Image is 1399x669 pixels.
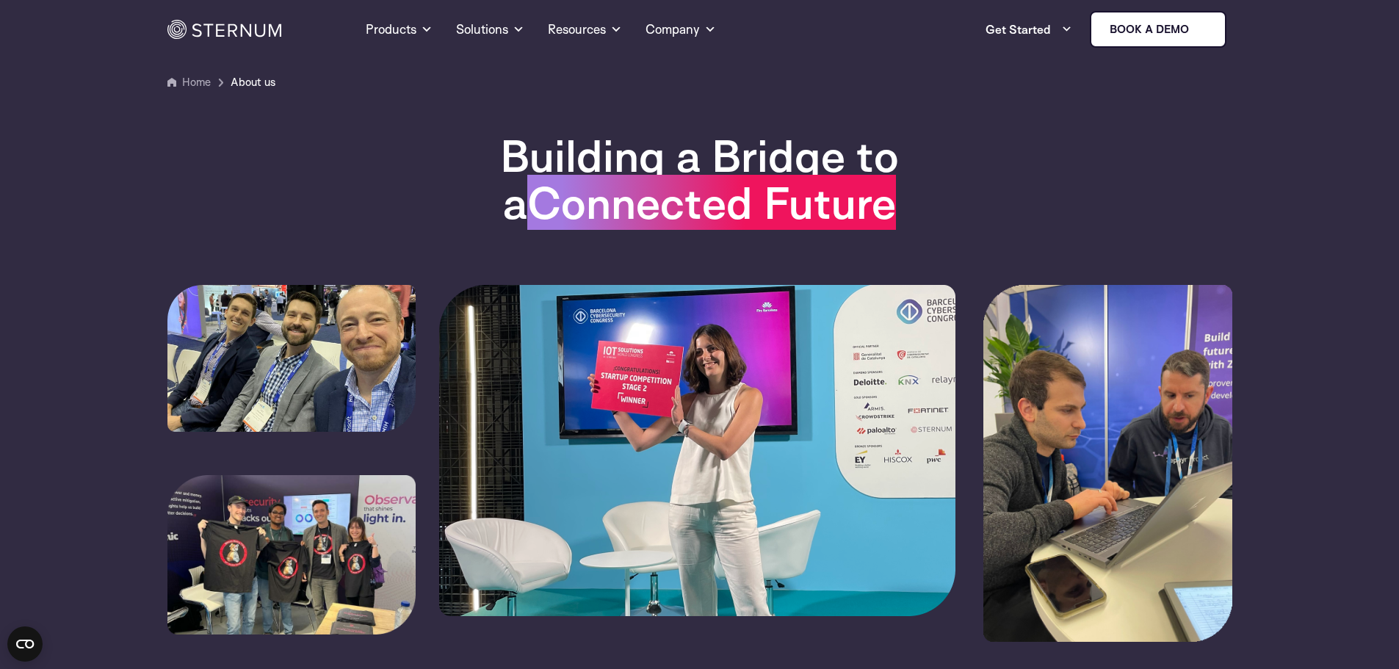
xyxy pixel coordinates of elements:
[548,3,622,56] a: Resources
[415,132,984,226] h1: Building a Bridge to a
[983,285,1232,642] img: sternum-zephyr
[646,3,716,56] a: Company
[1090,11,1226,48] a: Book a demo
[986,15,1072,44] a: Get Started
[366,3,433,56] a: Products
[1195,23,1207,35] img: sternum iot
[231,73,275,91] span: About us
[527,175,896,230] span: Connected Future
[456,3,524,56] a: Solutions
[182,75,211,89] a: Home
[7,626,43,662] button: Open CMP widget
